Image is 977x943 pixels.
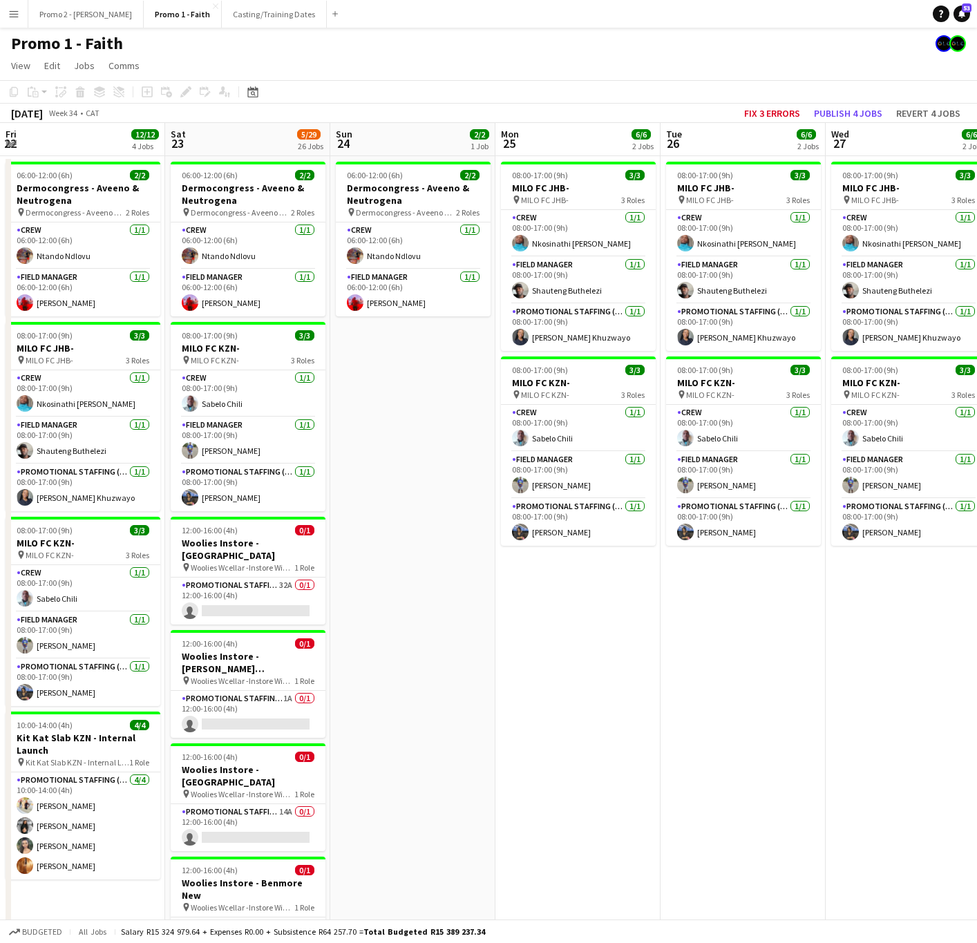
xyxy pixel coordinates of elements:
span: 06:00-12:00 (6h) [17,170,73,180]
app-card-role: Promotional Staffing (Brand Ambassadors)1A0/112:00-16:00 (4h) [171,691,325,738]
app-job-card: 12:00-16:00 (4h)0/1Woolies Instore - [PERSON_NAME][GEOGRAPHIC_DATA] Woolies Wcellar -Instore Wine... [171,630,325,738]
span: 4/4 [130,720,149,730]
span: Week 34 [46,108,80,118]
span: 1 Role [129,757,149,768]
a: 53 [954,6,970,22]
span: 26 [664,135,682,151]
span: MILO FC JHB- [851,195,899,205]
app-card-role: Crew1/106:00-12:00 (6h)Ntando Ndlovu [6,222,160,269]
span: 3 Roles [291,355,314,365]
app-card-role: Promotional Staffing (Brand Ambassadors)1/108:00-17:00 (9h)[PERSON_NAME] [501,499,656,546]
span: MILO FC KZN- [686,390,734,400]
div: 4 Jobs [132,141,158,151]
span: Sun [336,128,352,140]
span: 2/2 [130,170,149,180]
span: 08:00-17:00 (9h) [677,170,733,180]
a: Jobs [68,57,100,75]
a: View [6,57,36,75]
span: 12:00-16:00 (4h) [182,638,238,649]
app-card-role: Crew1/108:00-17:00 (9h)Sabelo Chili [666,405,821,452]
h3: Woolies Instore - [GEOGRAPHIC_DATA] [171,537,325,562]
app-job-card: 08:00-17:00 (9h)3/3MILO FC JHB- MILO FC JHB-3 RolesCrew1/108:00-17:00 (9h)Nkosinathi [PERSON_NAME... [666,162,821,351]
span: 25 [499,135,519,151]
span: 08:00-17:00 (9h) [512,170,568,180]
app-job-card: 08:00-17:00 (9h)3/3MILO FC JHB- MILO FC JHB-3 RolesCrew1/108:00-17:00 (9h)Nkosinathi [PERSON_NAME... [6,322,160,511]
span: Kit Kat Slab KZN - Internal Launch [26,757,129,768]
app-job-card: 08:00-17:00 (9h)3/3MILO FC JHB- MILO FC JHB-3 RolesCrew1/108:00-17:00 (9h)Nkosinathi [PERSON_NAME... [501,162,656,351]
app-card-role: Field Manager1/108:00-17:00 (9h)Shauteng Buthelezi [6,417,160,464]
app-card-role: Field Manager1/108:00-17:00 (9h)[PERSON_NAME] [6,612,160,659]
span: Woolies Wcellar -Instore Wine Tasting Benmore New [191,902,294,913]
button: Publish 4 jobs [808,104,888,122]
app-card-role: Crew1/108:00-17:00 (9h)Nkosinathi [PERSON_NAME] [501,210,656,257]
h3: MILO FC JHB- [666,182,821,194]
app-job-card: 08:00-17:00 (9h)3/3MILO FC KZN- MILO FC KZN-3 RolesCrew1/108:00-17:00 (9h)Sabelo ChiliField Manag... [501,356,656,546]
div: 2 Jobs [797,141,819,151]
app-card-role: Field Manager1/106:00-12:00 (6h)[PERSON_NAME] [171,269,325,316]
app-card-role: Promotional Staffing (Brand Ambassadors)1/108:00-17:00 (9h)[PERSON_NAME] Khuzwayo [6,464,160,511]
h3: Woolies Instore - [PERSON_NAME][GEOGRAPHIC_DATA] [171,650,325,675]
div: 2 Jobs [632,141,654,151]
app-user-avatar: Eddie Malete [949,35,966,52]
a: Comms [103,57,145,75]
span: Fri [6,128,17,140]
span: 2/2 [295,170,314,180]
app-card-role: Crew1/108:00-17:00 (9h)Nkosinathi [PERSON_NAME] [6,370,160,417]
span: 3/3 [790,365,810,375]
app-job-card: 06:00-12:00 (6h)2/2Dermocongress - Aveeno & Neutrogena Dermocongress - Aveeno & Neutrogena2 Roles... [6,162,160,316]
span: 53 [962,3,971,12]
span: 3/3 [295,330,314,341]
h3: Dermocongress - Aveeno & Neutrogena [171,182,325,207]
span: 06:00-12:00 (6h) [182,170,238,180]
app-job-card: 12:00-16:00 (4h)0/1Woolies Instore - [GEOGRAPHIC_DATA] Woolies Wcellar -Instore Wine Tasting East... [171,517,325,625]
span: 3 Roles [951,390,975,400]
h3: MILO FC KZN- [501,377,656,389]
button: Casting/Training Dates [222,1,327,28]
app-card-role: Crew1/106:00-12:00 (6h)Ntando Ndlovu [171,222,325,269]
h3: MILO FC JHB- [6,342,160,354]
span: Woolies Wcellar -Instore Wine Tasting Eastgate [191,562,294,573]
div: Salary R15 324 979.64 + Expenses R0.00 + Subsistence R64 257.70 = [121,926,485,937]
app-card-role: Field Manager1/108:00-17:00 (9h)[PERSON_NAME] [171,417,325,464]
button: Promo 1 - Faith [144,1,222,28]
app-card-role: Promotional Staffing (Brand Ambassadors)1/108:00-17:00 (9h)[PERSON_NAME] Khuzwayo [501,304,656,351]
h3: MILO FC KZN- [666,377,821,389]
span: 2 Roles [291,207,314,218]
span: Sat [171,128,186,140]
app-card-role: Crew1/108:00-17:00 (9h)Sabelo Chili [501,405,656,452]
h3: MILO FC KZN- [6,537,160,549]
h3: Dermocongress - Aveeno & Neutrogena [336,182,491,207]
app-card-role: Field Manager1/108:00-17:00 (9h)[PERSON_NAME] [501,452,656,499]
span: 3/3 [625,365,645,375]
span: Dermocongress - Aveeno & Neutrogena [356,207,456,218]
app-card-role: Field Manager1/108:00-17:00 (9h)Shauteng Buthelezi [666,257,821,304]
app-card-role: Field Manager1/108:00-17:00 (9h)Shauteng Buthelezi [501,257,656,304]
app-job-card: 06:00-12:00 (6h)2/2Dermocongress - Aveeno & Neutrogena Dermocongress - Aveeno & Neutrogena2 Roles... [171,162,325,316]
span: Edit [44,59,60,72]
h3: MILO FC KZN- [171,342,325,354]
span: MILO FC KZN- [26,550,74,560]
span: MILO FC JHB- [521,195,569,205]
app-card-role: Crew1/106:00-12:00 (6h)Ntando Ndlovu [336,222,491,269]
app-card-role: Field Manager1/108:00-17:00 (9h)[PERSON_NAME] [666,452,821,499]
app-card-role: Crew1/108:00-17:00 (9h)Sabelo Chili [171,370,325,417]
span: Tue [666,128,682,140]
span: 12:00-16:00 (4h) [182,752,238,762]
span: 2 Roles [126,207,149,218]
span: 3 Roles [786,195,810,205]
span: 08:00-17:00 (9h) [182,330,238,341]
span: 3 Roles [126,550,149,560]
span: Mon [501,128,519,140]
span: MILO FC KZN- [851,390,900,400]
app-job-card: 08:00-17:00 (9h)3/3MILO FC KZN- MILO FC KZN-3 RolesCrew1/108:00-17:00 (9h)Sabelo ChiliField Manag... [666,356,821,546]
button: Fix 3 errors [739,104,806,122]
div: 12:00-16:00 (4h)0/1Woolies Instore - [GEOGRAPHIC_DATA] Woolies Wcellar -Instore Wine Tasting [GEO... [171,743,325,851]
span: 12:00-16:00 (4h) [182,525,238,535]
span: 12:00-16:00 (4h) [182,865,238,875]
span: 3 Roles [621,390,645,400]
span: 12/12 [131,129,159,140]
